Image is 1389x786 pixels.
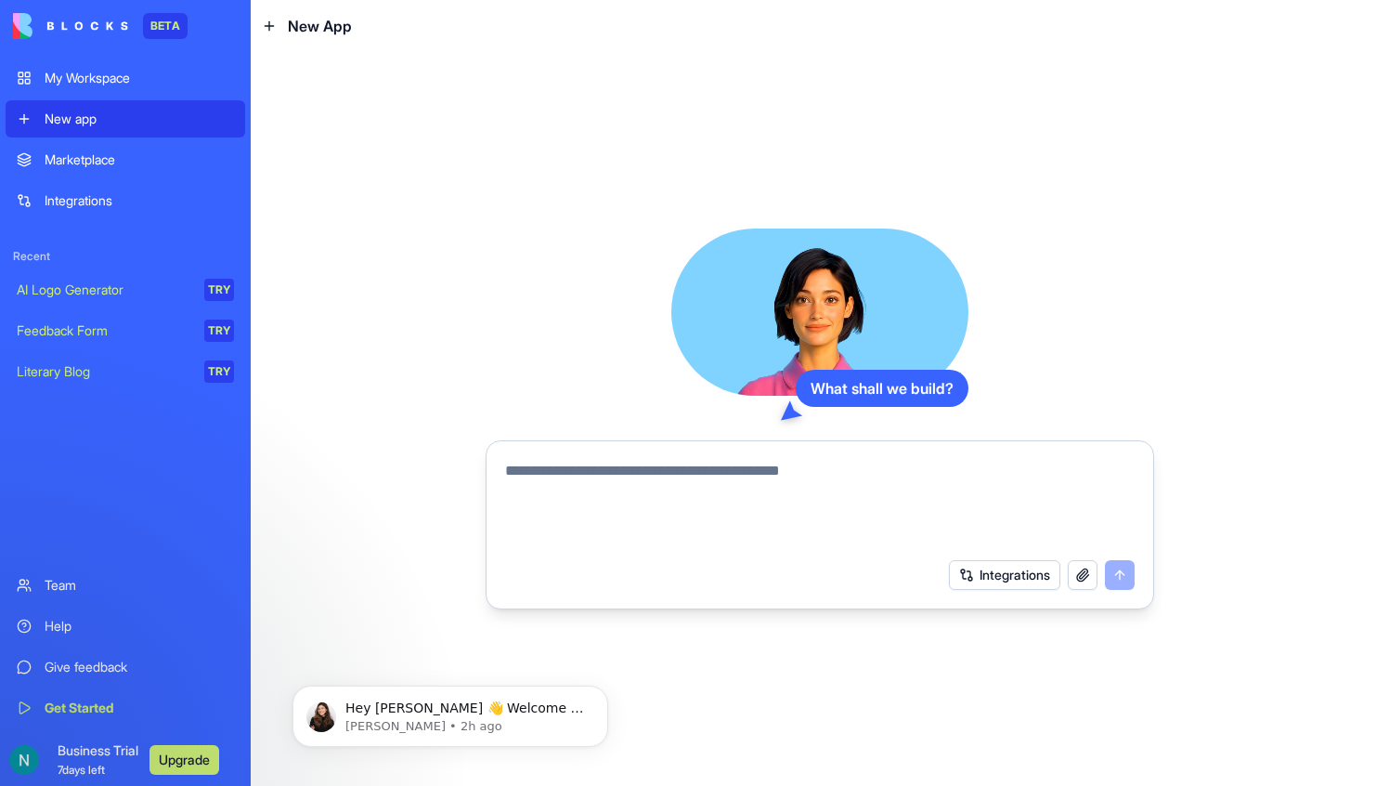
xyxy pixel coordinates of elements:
div: New app [45,110,234,128]
a: Get Started [6,689,245,727]
div: What shall we build? [796,370,968,407]
a: New app [6,100,245,138]
img: ACg8ocLP44p0AVc1uAgun7FTCOz6rvd4NXSkXbd1wg8p2Kav6nXW8g=s96-c [9,745,39,775]
a: Marketplace [6,141,245,178]
div: Get Started [45,699,234,717]
span: Recent [6,249,245,264]
a: AI Logo GeneratorTRY [6,271,245,308]
div: Literary Blog [17,362,191,381]
div: My Workspace [45,69,234,87]
a: My Workspace [6,59,245,97]
div: Team [45,576,234,595]
div: Integrations [45,191,234,210]
span: 7 days left [58,763,105,777]
span: Business Trial [58,741,138,779]
a: Give feedback [6,648,245,686]
div: TRY [204,360,234,383]
div: Help [45,617,234,635]
img: logo [13,13,128,39]
div: TRY [204,279,234,301]
div: TRY [204,320,234,342]
a: Integrations [6,182,245,219]
div: AI Logo Generator [17,281,191,299]
span: New App [288,15,352,37]
div: Feedback Form [17,321,191,340]
a: Literary BlogTRY [6,353,245,390]
iframe: Intercom notifications message [265,647,636,777]
a: Team [6,567,245,604]
a: Feedback FormTRY [6,312,245,349]
div: Marketplace [45,151,234,169]
div: Give feedback [45,658,234,676]
a: BETA [13,13,188,39]
a: Help [6,608,245,645]
div: BETA [143,13,188,39]
button: Upgrade [149,745,219,775]
button: Integrations [949,560,1060,590]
